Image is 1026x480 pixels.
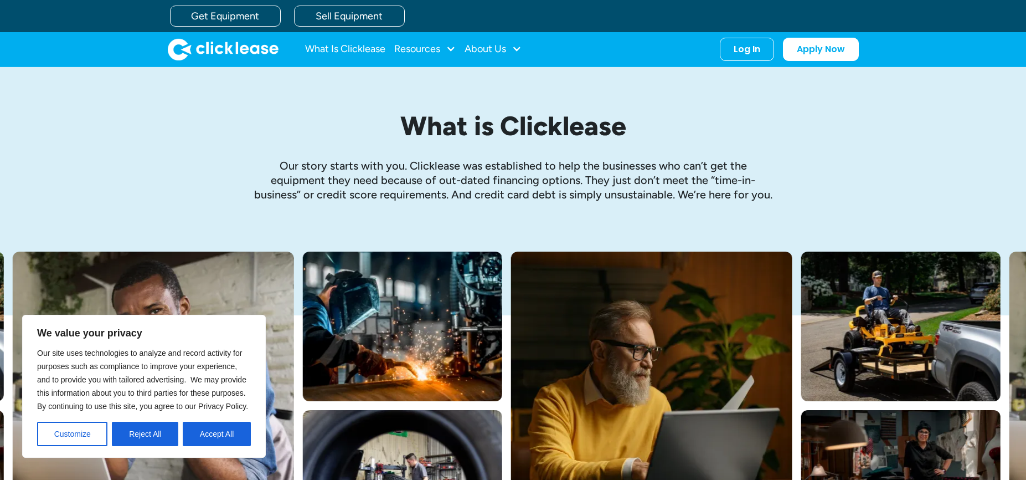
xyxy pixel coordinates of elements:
[303,252,502,401] img: A welder in a large mask working on a large pipe
[253,111,774,141] h1: What is Clicklease
[465,38,522,60] div: About Us
[294,6,405,27] a: Sell Equipment
[183,422,251,446] button: Accept All
[112,422,178,446] button: Reject All
[253,159,774,202] p: Our story starts with you. Clicklease was established to help the businesses who can’t get the eq...
[37,349,248,411] span: Our site uses technologies to analyze and record activity for purposes such as compliance to impr...
[394,38,456,60] div: Resources
[734,44,760,55] div: Log In
[801,252,1001,401] img: Man with hat and blue shirt driving a yellow lawn mower onto a trailer
[168,38,279,60] a: home
[37,422,107,446] button: Customize
[170,6,281,27] a: Get Equipment
[22,315,266,458] div: We value your privacy
[37,326,251,340] p: We value your privacy
[168,38,279,60] img: Clicklease logo
[783,38,859,61] a: Apply Now
[305,38,385,60] a: What Is Clicklease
